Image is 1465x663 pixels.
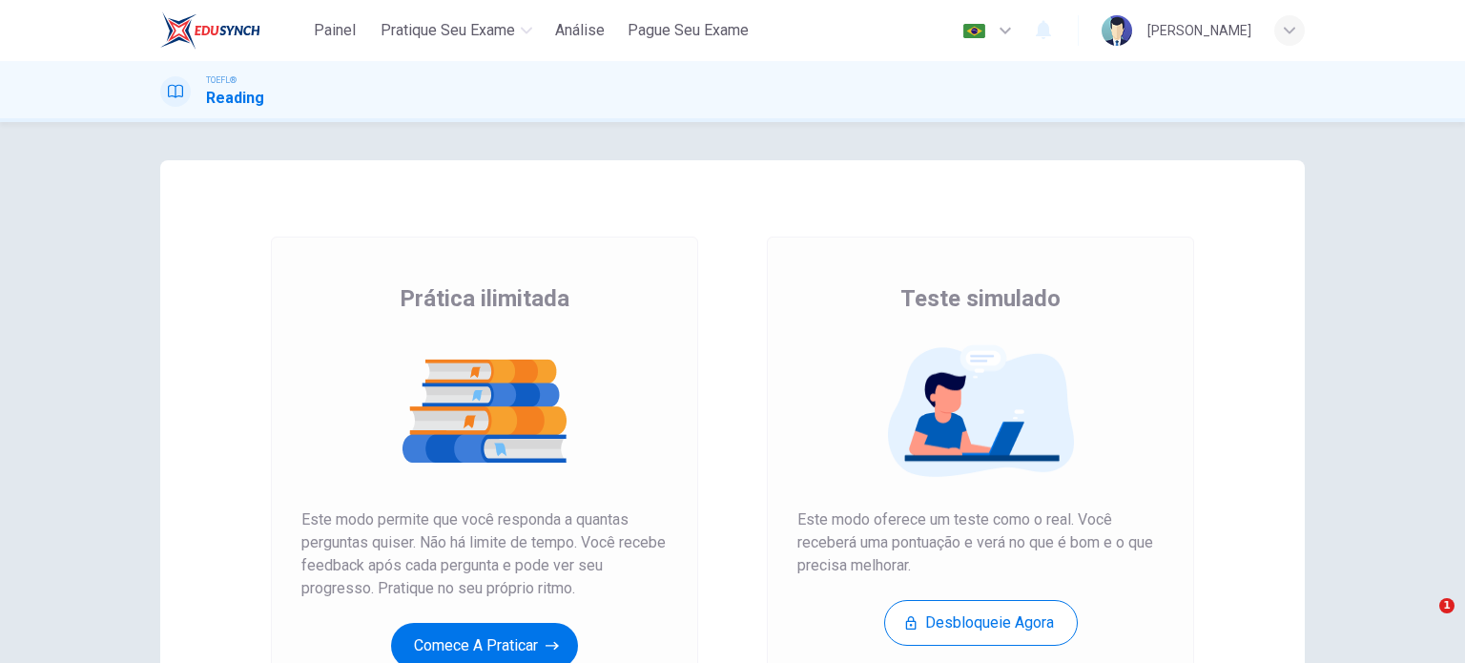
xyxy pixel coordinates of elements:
[206,87,264,110] h1: Reading
[962,24,986,38] img: pt
[884,600,1078,646] button: Desbloqueie agora
[304,13,365,48] button: Painel
[1439,598,1455,613] span: 1
[1400,598,1446,644] iframe: Intercom live chat
[1147,19,1251,42] div: [PERSON_NAME]
[555,19,605,42] span: Análise
[900,283,1061,314] span: Teste simulado
[373,13,540,48] button: Pratique seu exame
[301,508,668,600] span: Este modo permite que você responda a quantas perguntas quiser. Não há limite de tempo. Você rece...
[160,11,304,50] a: EduSynch logo
[160,11,260,50] img: EduSynch logo
[206,73,237,87] span: TOEFL®
[620,13,756,48] button: Pague Seu Exame
[547,13,612,48] button: Análise
[1102,15,1132,46] img: Profile picture
[381,19,515,42] span: Pratique seu exame
[628,19,749,42] span: Pague Seu Exame
[400,283,569,314] span: Prática ilimitada
[314,19,356,42] span: Painel
[797,508,1164,577] span: Este modo oferece um teste como o real. Você receberá uma pontuação e verá no que é bom e o que p...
